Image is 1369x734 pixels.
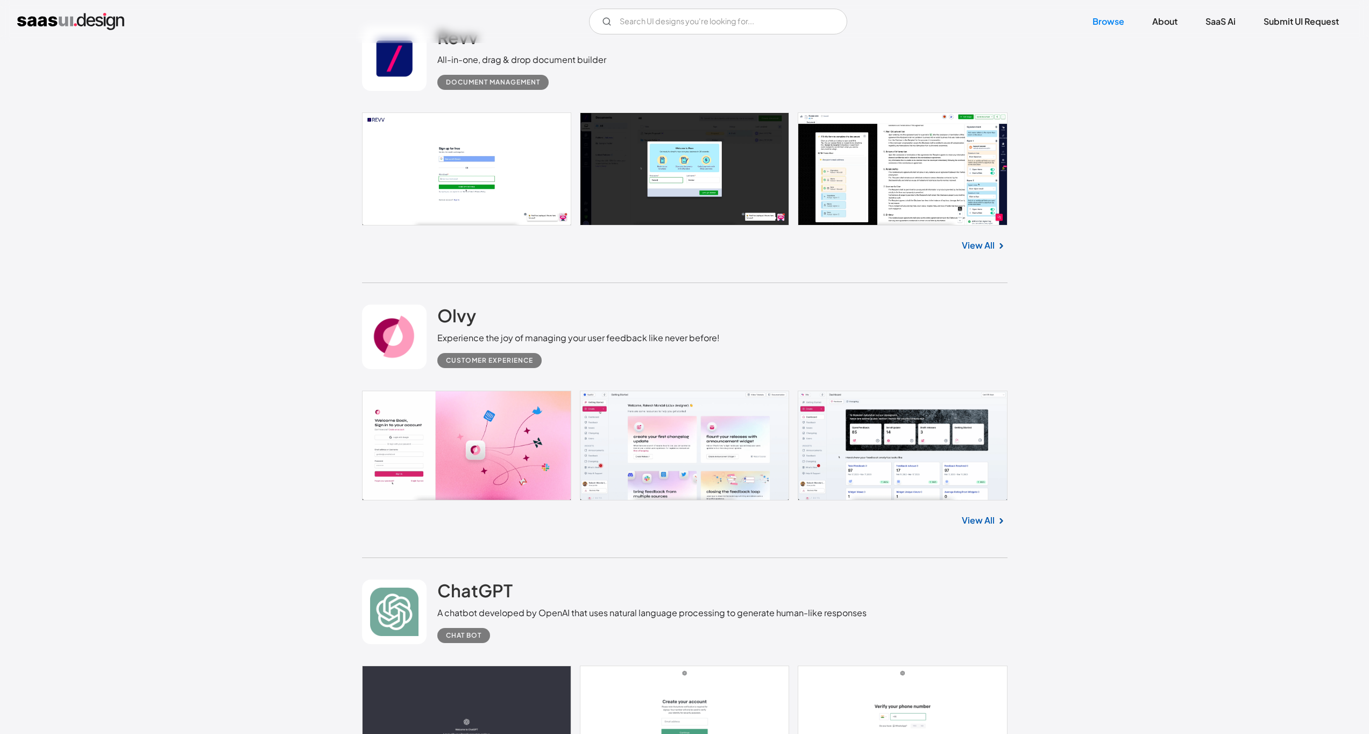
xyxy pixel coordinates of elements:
[446,629,481,642] div: Chat Bot
[437,606,867,619] div: A chatbot developed by OpenAI that uses natural language processing to generate human-like responses
[437,580,513,601] h2: ChatGPT
[437,305,476,331] a: Olvy
[1080,10,1137,33] a: Browse
[1193,10,1249,33] a: SaaS Ai
[446,76,540,89] div: Document Management
[437,53,606,66] div: All-in-one, drag & drop document builder
[962,514,995,527] a: View All
[437,331,720,344] div: Experience the joy of managing your user feedback like never before!
[589,9,847,34] form: Email Form
[446,354,533,367] div: Customer Experience
[17,13,124,30] a: home
[1139,10,1190,33] a: About
[437,305,476,326] h2: Olvy
[589,9,847,34] input: Search UI designs you're looking for...
[437,580,513,606] a: ChatGPT
[962,239,995,252] a: View All
[1251,10,1352,33] a: Submit UI Request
